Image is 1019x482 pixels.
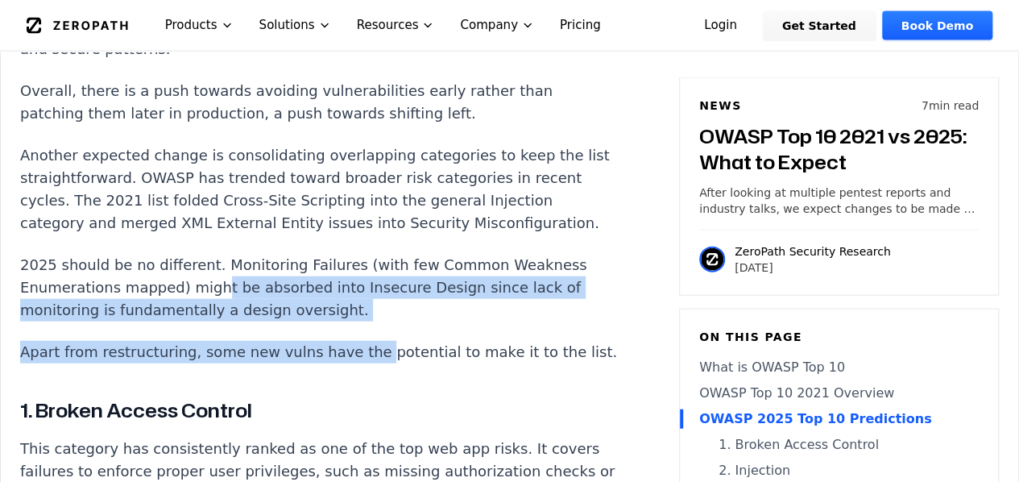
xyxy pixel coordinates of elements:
p: Another expected change is consolidating overlapping categories to keep the list straightforward.... [20,144,619,235]
a: OWASP Top 10 2021 Overview [699,384,979,403]
h3: OWASP Top 10 2021 vs 2025: What to Expect [699,123,979,175]
a: 2. Injection [699,461,979,480]
a: What is OWASP Top 10 [699,358,979,377]
a: Book Demo [882,11,992,40]
h3: 1. Broken Access Control [20,396,619,425]
a: 1. Broken Access Control [699,435,979,455]
p: Apart from restructuring, some new vulns have the potential to make it to the list. [20,341,619,364]
p: 2025 should be no different. Monitoring Failures (with few Common Weakness Enumerations mapped) m... [20,254,619,322]
h6: On this page [699,329,979,345]
img: ZeroPath Security Research [699,247,725,272]
a: Get Started [763,11,876,40]
a: Login [685,11,756,40]
p: After looking at multiple pentest reports and industry talks, we expect changes to be made to OWA... [699,185,979,217]
a: OWASP 2025 Top 10 Predictions [699,409,979,429]
p: Overall, there is a push towards avoiding vulnerabilities early rather than patching them later i... [20,80,619,125]
h6: News [699,98,741,114]
p: 7 min read [922,98,979,114]
p: [DATE] [735,260,891,276]
p: ZeroPath Security Research [735,243,891,260]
